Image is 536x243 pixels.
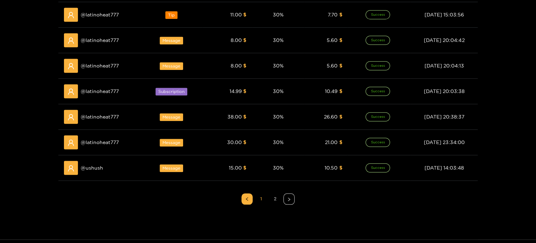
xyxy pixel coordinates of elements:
span: user [67,12,74,19]
span: 8.00 [231,63,242,68]
span: $ [339,12,342,17]
span: $ [243,12,246,17]
span: $ [339,63,342,68]
span: user [67,165,74,172]
span: 11.00 [230,12,242,17]
span: 5.60 [327,37,338,43]
span: user [67,88,74,95]
span: [DATE] 20:04:13 [425,63,464,68]
span: Success [365,112,390,121]
span: user [67,139,74,146]
span: 5.60 [327,63,338,68]
span: 30 % [273,165,284,170]
span: $ [243,88,246,94]
span: $ [243,140,246,145]
span: [DATE] 14:03:48 [425,165,464,170]
span: Success [365,10,390,19]
span: [DATE] 20:03:38 [424,88,465,94]
span: $ [339,114,342,119]
span: 38.00 [227,114,242,119]
span: 30 % [273,114,284,119]
span: user [67,63,74,70]
span: $ [243,165,246,170]
span: 14.99 [230,88,242,94]
span: Success [365,61,390,70]
span: Message [160,113,183,121]
span: [DATE] 20:38:37 [424,114,464,119]
span: 30 % [273,88,284,94]
span: $ [339,88,342,94]
button: left [241,193,253,205]
span: Message [160,139,183,146]
span: 26.60 [324,114,338,119]
span: 30 % [273,37,284,43]
span: Success [365,163,390,172]
span: [DATE] 23:34:00 [424,140,465,145]
span: Message [160,164,183,172]
span: 7.70 [328,12,338,17]
span: [DATE] 15:03:56 [425,12,464,17]
span: user [67,37,74,44]
span: 30.00 [227,140,242,145]
span: Message [160,62,183,70]
span: Tip [165,11,178,19]
span: left [245,197,249,201]
span: Subscription [155,88,187,95]
span: @ ushush [81,164,103,172]
span: right [287,197,291,201]
span: $ [243,63,246,68]
span: 30 % [273,63,284,68]
span: 10.50 [325,165,338,170]
span: @ latinoheat777 [81,87,119,95]
span: 8.00 [231,37,242,43]
span: @ latinoheat777 [81,113,119,121]
span: @ latinoheat777 [81,11,119,19]
span: $ [339,165,342,170]
span: $ [339,37,342,43]
span: $ [243,114,246,119]
a: 2 [270,194,280,204]
span: @ latinoheat777 [81,138,119,146]
span: Success [365,36,390,45]
span: $ [339,140,342,145]
span: Success [365,138,390,147]
span: 10.49 [325,88,338,94]
span: [DATE] 20:04:42 [424,37,464,43]
li: 2 [269,193,281,205]
li: 1 [255,193,267,205]
span: Message [160,37,183,44]
span: 15.00 [229,165,242,170]
span: $ [243,37,246,43]
li: Previous Page [241,193,253,205]
span: 21.00 [325,140,338,145]
li: Next Page [283,193,295,205]
span: Success [365,87,390,96]
span: user [67,114,74,121]
a: 1 [256,194,266,204]
button: right [283,193,295,205]
span: @ latinoheat777 [81,62,119,70]
span: @ latinoheat777 [81,36,119,44]
span: 30 % [273,12,284,17]
span: 30 % [273,140,284,145]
